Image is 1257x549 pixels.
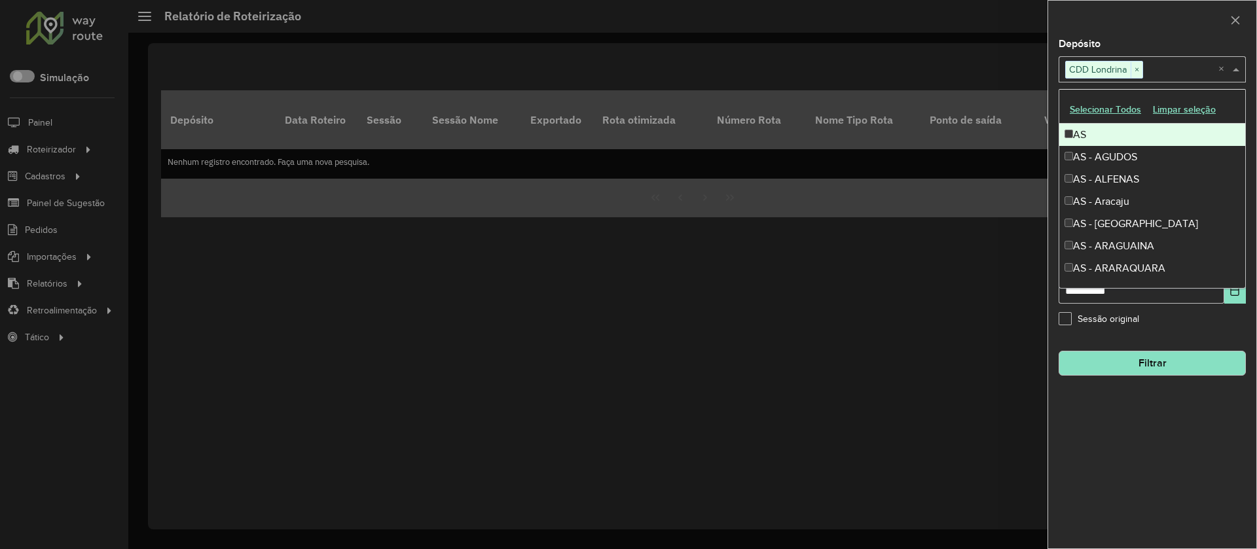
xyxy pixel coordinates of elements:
div: AS - ALFENAS [1059,168,1245,190]
button: Limpar seleção [1147,99,1222,120]
ng-dropdown-panel: Options list [1059,89,1246,289]
label: Sessão original [1059,312,1139,326]
span: Clear all [1218,62,1230,77]
div: AS - ARARAQUARA [1059,257,1245,279]
button: Filtrar [1059,351,1246,376]
div: AS - AS Minas [1059,279,1245,302]
div: AS - Aracaju [1059,190,1245,213]
div: AS - [GEOGRAPHIC_DATA] [1059,213,1245,235]
button: Choose Date [1224,277,1246,304]
div: AS - AGUDOS [1059,146,1245,168]
span: CDD Londrina [1066,62,1131,77]
span: × [1131,62,1142,78]
button: Selecionar Todos [1064,99,1147,120]
div: AS [1059,124,1245,146]
label: Depósito [1059,36,1101,52]
div: AS - ARAGUAINA [1059,235,1245,257]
